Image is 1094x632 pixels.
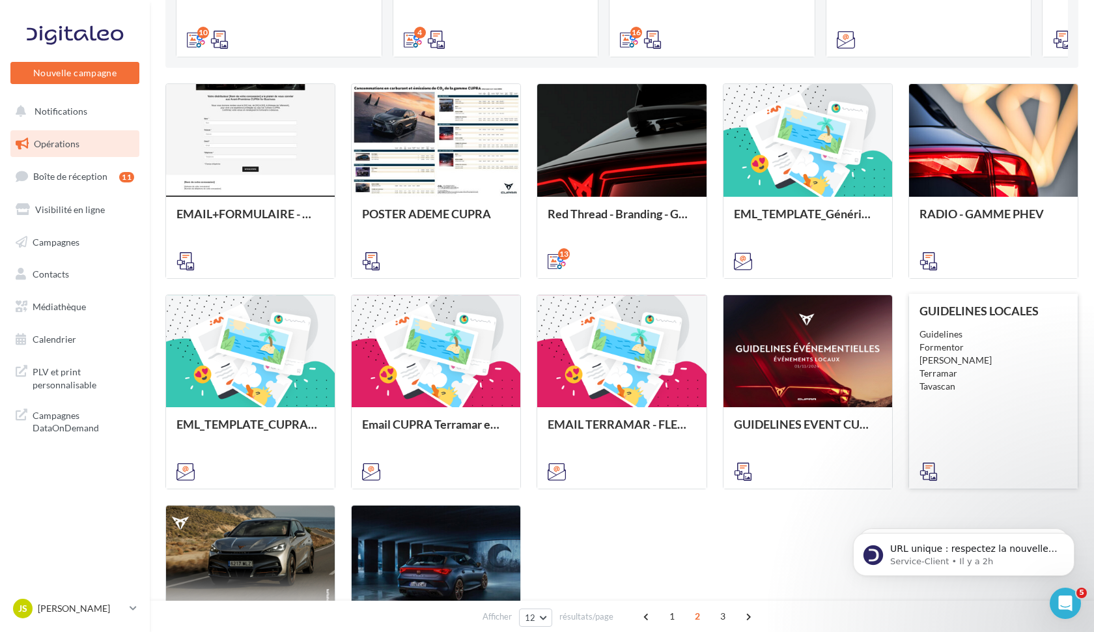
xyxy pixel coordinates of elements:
[519,609,552,627] button: 12
[687,606,708,627] span: 2
[176,207,324,233] div: EMAIL+FORMULAIRE - AVANT-PREMIERES CUPRA FOR BUSINESS (VENTES PRIVEES)
[548,207,695,233] div: Red Thread - Branding - Gamme PHEV
[525,612,536,623] span: 12
[8,229,142,256] a: Campagnes
[1076,588,1087,598] span: 5
[35,204,105,215] span: Visibilité en ligne
[414,27,426,38] div: 4
[362,418,510,444] div: Email CUPRA Terramar et Formentor JPO Janv 2025
[176,418,324,444] div: EML_TEMPLATE_CUPRA_Tavascan
[33,301,86,312] span: Médiathèque
[8,326,142,353] a: Calendrier
[734,418,882,444] div: GUIDELINES EVENT CUPRA - LOCAL
[834,506,1094,597] iframe: Intercom notifications message
[57,50,225,62] p: Message from Service-Client, sent Il y a 2h
[35,106,87,117] span: Notifications
[119,172,134,182] div: 11
[33,363,134,391] span: PLV et print personnalisable
[8,261,142,288] a: Contacts
[34,138,79,149] span: Opérations
[8,130,142,158] a: Opérations
[558,248,570,260] div: 13
[8,401,142,440] a: Campagnes DataOnDemand
[33,268,69,280] span: Contacts
[919,304,1067,317] div: GUIDELINES LOCALES
[8,98,137,125] button: Notifications
[559,610,613,623] span: résultats/page
[18,602,27,615] span: Js
[712,606,733,627] span: 3
[919,207,1067,233] div: RADIO - GAMME PHEV
[57,38,224,191] span: URL unique : respectez la nouvelle exigence de Google Google exige désormais que chaque fiche Goo...
[734,207,882,233] div: EML_TEMPLATE_Générique_CUPRA_Tavascan
[919,328,1067,393] div: Guidelines Formentor [PERSON_NAME] Terramar Tavascan
[33,236,79,247] span: Campagnes
[33,171,107,182] span: Boîte de réception
[197,27,209,38] div: 10
[38,602,124,615] p: [PERSON_NAME]
[8,358,142,396] a: PLV et print personnalisable
[8,293,142,321] a: Médiathèque
[10,62,139,84] button: Nouvelle campagne
[548,418,695,444] div: EMAIL TERRAMAR - FLEET
[33,334,76,345] span: Calendrier
[630,27,642,38] div: 16
[33,407,134,435] span: Campagnes DataOnDemand
[8,162,142,190] a: Boîte de réception11
[362,207,510,233] div: POSTER ADEME CUPRA
[1050,588,1081,619] iframe: Intercom live chat
[10,596,139,621] a: Js [PERSON_NAME]
[662,606,682,627] span: 1
[8,196,142,223] a: Visibilité en ligne
[483,610,512,623] span: Afficher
